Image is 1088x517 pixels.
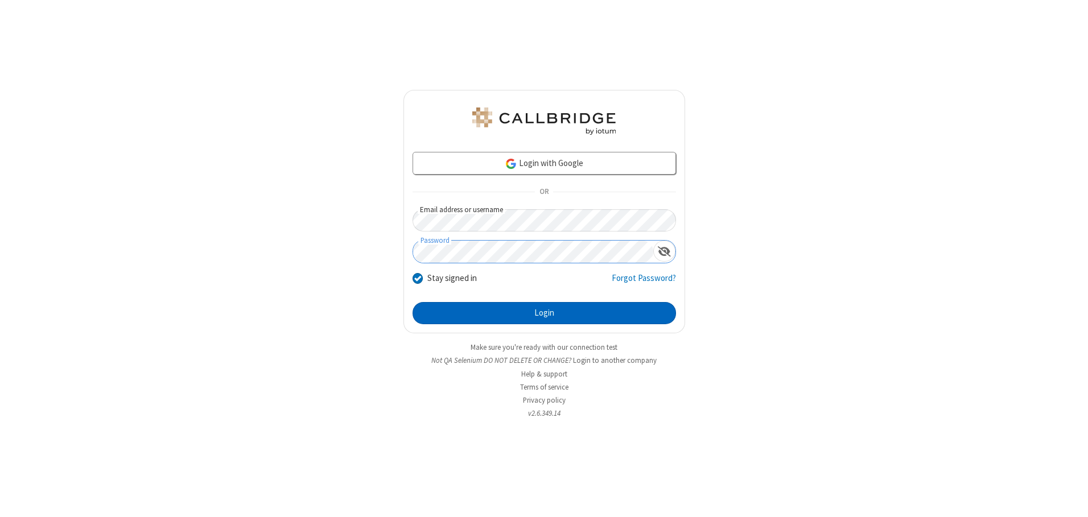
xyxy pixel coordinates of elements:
li: v2.6.349.14 [403,408,685,419]
li: Not QA Selenium DO NOT DELETE OR CHANGE? [403,355,685,366]
button: Login to another company [573,355,657,366]
img: google-icon.png [505,158,517,170]
span: OR [535,184,553,200]
input: Email address or username [413,209,676,231]
a: Help & support [521,369,567,379]
a: Make sure you're ready with our connection test [471,342,617,352]
a: Privacy policy [523,395,566,405]
label: Stay signed in [427,272,477,285]
div: Show password [653,241,675,262]
a: Terms of service [520,382,568,392]
input: Password [413,241,653,263]
button: Login [413,302,676,325]
a: Forgot Password? [612,272,676,293]
a: Login with Google [413,152,676,175]
img: QA Selenium DO NOT DELETE OR CHANGE [470,107,618,135]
